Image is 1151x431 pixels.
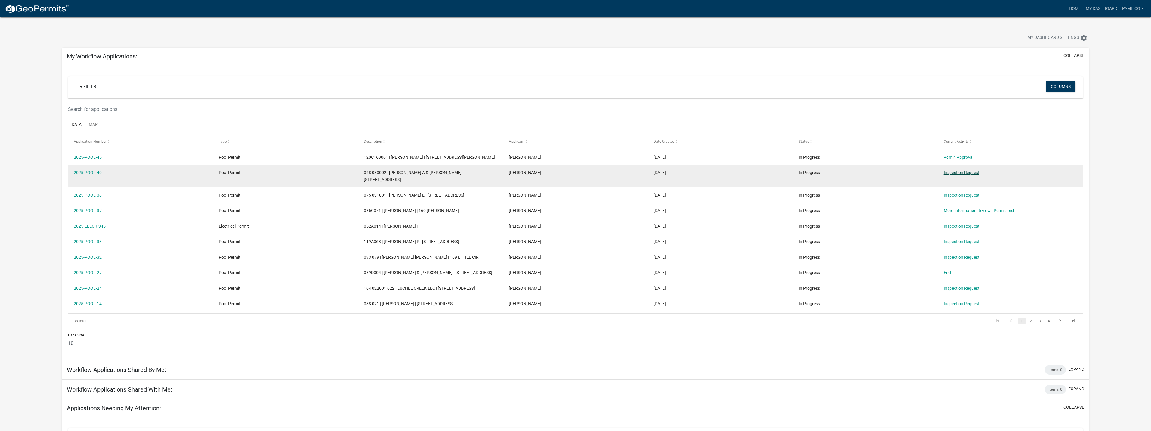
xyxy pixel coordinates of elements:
[219,208,240,213] span: Pool Permit
[944,270,951,275] a: End
[654,139,675,144] span: Date Created
[1023,32,1092,44] button: My Dashboard Settingssettings
[799,224,820,229] span: In Progress
[1063,52,1084,59] button: collapse
[219,224,249,229] span: Electrical Permit
[219,255,240,260] span: Pool Permit
[509,155,541,160] span: Curtis Cox
[67,386,172,393] h5: Workflow Applications Shared With Me:
[1005,318,1016,324] a: go to previous page
[74,224,106,229] a: 2025-ELECR-345
[938,134,1083,149] datatable-header-cell: Current Activity
[509,193,541,198] span: Curtis Cox
[654,208,666,213] span: 07/22/2025
[944,255,979,260] a: Inspection Request
[1063,404,1084,411] button: collapse
[68,115,85,135] a: Data
[1068,386,1084,392] button: expand
[799,286,820,291] span: In Progress
[364,239,459,244] span: 119A068 | WHALEY MAX R | 318 WEST RIVER BEND DR
[992,318,1003,324] a: go to first page
[1026,316,1035,326] li: page 2
[1068,318,1079,324] a: go to last page
[74,286,102,291] a: 2025-POOL-24
[509,255,541,260] span: Curtis Cox
[799,139,809,144] span: Status
[219,270,240,275] span: Pool Permit
[509,139,524,144] span: Applicant
[944,170,979,175] a: Inspection Request
[1045,385,1066,394] div: Items: 0
[654,270,666,275] span: 04/30/2025
[67,366,166,373] h5: Workflow Applications Shared By Me:
[68,134,213,149] datatable-header-cell: Application Number
[799,255,820,260] span: In Progress
[364,193,464,198] span: 075 031001 | DENHAM DONNA E | 436 GREENSBORO RD
[213,134,358,149] datatable-header-cell: Type
[1035,316,1044,326] li: page 3
[219,170,240,175] span: Pool Permit
[654,224,666,229] span: 07/08/2025
[68,103,912,115] input: Search for applications
[944,208,1016,213] a: More Information Review - Permit Tech
[1120,3,1146,14] a: pamlico
[85,115,101,135] a: Map
[654,301,666,306] span: 03/14/2025
[944,286,979,291] a: Inspection Request
[1045,318,1053,324] a: 4
[364,255,479,260] span: 093 079 | DUTTON DWAYNE KEITH | 169 LITTLE CIR
[74,170,102,175] a: 2025-POOL-40
[62,65,1089,360] div: collapse
[799,239,820,244] span: In Progress
[654,155,666,160] span: 09/10/2025
[944,239,979,244] a: Inspection Request
[1044,316,1054,326] li: page 4
[654,170,666,175] span: 08/14/2025
[799,208,820,213] span: In Progress
[509,286,541,291] span: Curtis Cox
[799,155,820,160] span: In Progress
[67,53,137,60] h5: My Workflow Applications:
[1017,316,1026,326] li: page 1
[509,270,541,275] span: Curtis Cox
[799,270,820,275] span: In Progress
[648,134,793,149] datatable-header-cell: Date Created
[654,239,666,244] span: 06/16/2025
[364,208,459,213] span: 086C071 | MOBLEY BILLY J | 160 MAYS RD
[1027,34,1079,42] span: My Dashboard Settings
[509,224,541,229] span: Curtis Cox
[1046,81,1075,92] button: Columns
[364,286,475,291] span: 104 022001 022 | EUCHEE CREEK LLC | 220 SAGE CT
[503,134,648,149] datatable-header-cell: Applicant
[1054,318,1066,324] a: go to next page
[219,155,240,160] span: Pool Permit
[654,286,666,291] span: 03/26/2025
[1066,3,1083,14] a: Home
[74,139,107,144] span: Application Number
[944,224,979,229] a: Inspection Request
[799,170,820,175] span: In Progress
[944,301,979,306] a: Inspection Request
[219,193,240,198] span: Pool Permit
[68,314,270,329] div: 38 total
[793,134,938,149] datatable-header-cell: Status
[364,170,463,182] span: 068 030002 | BRADY MARGARET A & VIRGIL P JR | 272 A HARMONY RD
[219,239,240,244] span: Pool Permit
[1018,318,1026,324] a: 1
[654,193,666,198] span: 07/24/2025
[1027,318,1035,324] a: 2
[364,270,492,275] span: 089D004 | BURKE JENNIFER & ADAM | 138 OVERLOOK DR
[74,301,102,306] a: 2025-POOL-14
[509,170,541,175] span: Curtis Cox
[1083,3,1120,14] a: My Dashboard
[1045,365,1066,375] div: Items: 0
[219,286,240,291] span: Pool Permit
[358,134,503,149] datatable-header-cell: Description
[75,81,101,92] a: + Filter
[74,208,102,213] a: 2025-POOL-37
[799,193,820,198] span: In Progress
[654,255,666,260] span: 06/16/2025
[74,155,102,160] a: 2025-POOL-45
[509,208,541,213] span: Curtis Cox
[364,139,382,144] span: Description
